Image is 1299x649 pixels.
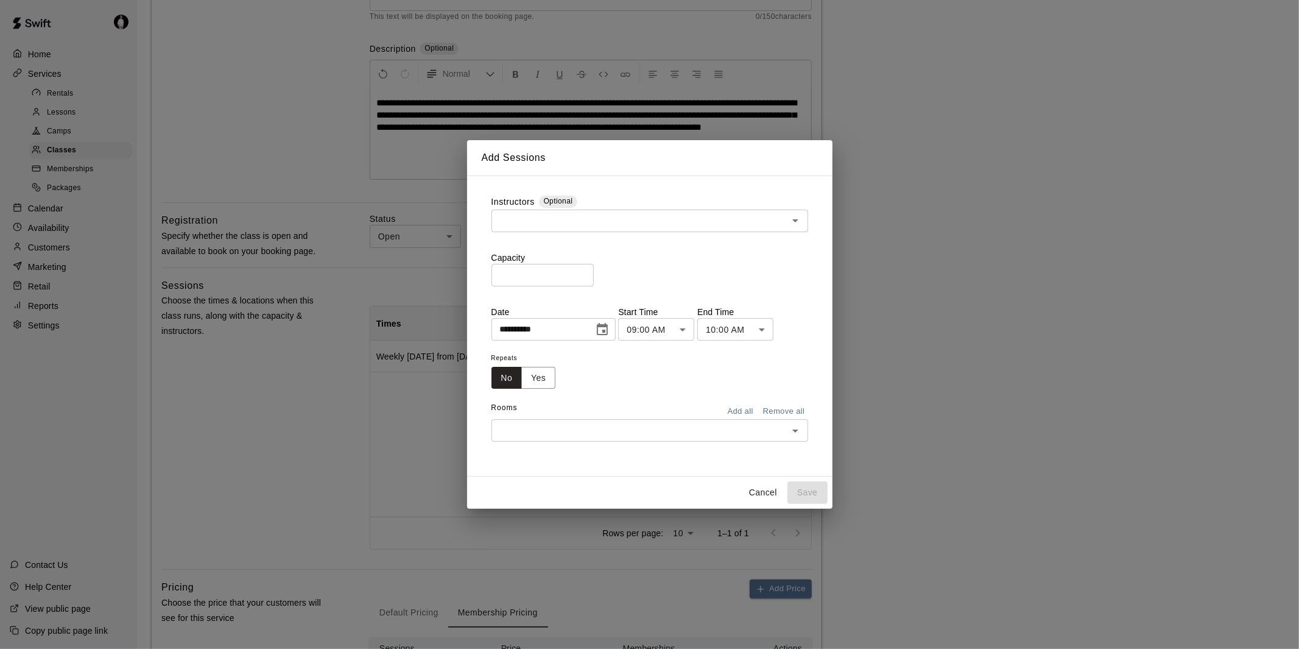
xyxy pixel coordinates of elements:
[544,197,573,205] span: Optional
[491,350,566,367] span: Repeats
[491,196,535,210] label: Instructors
[760,402,808,421] button: Remove all
[491,367,556,389] div: outlined button group
[697,318,773,341] div: 10:00 AM
[491,252,808,264] p: Capacity
[618,306,694,318] p: Start Time
[618,318,694,341] div: 09:00 AM
[491,367,523,389] button: No
[491,306,616,318] p: Date
[491,403,518,412] span: Rooms
[721,402,760,421] button: Add all
[467,140,833,176] h2: Add Sessions
[590,317,614,342] button: Choose date, selected date is Sep 15, 2025
[697,306,773,318] p: End Time
[521,367,555,389] button: Yes
[787,212,804,229] button: Open
[744,481,783,504] button: Cancel
[787,422,804,439] button: Open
